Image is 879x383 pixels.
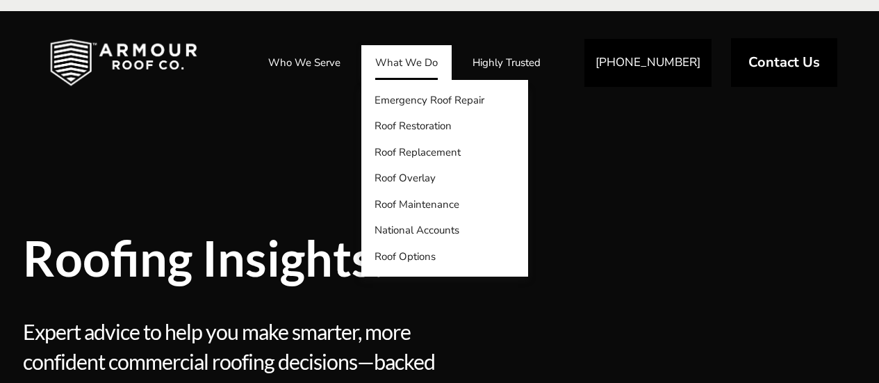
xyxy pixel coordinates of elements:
a: Roof Restoration [361,113,528,140]
a: Who We Serve [254,45,354,80]
a: National Accounts [361,218,528,244]
span: Roofing Insights. [23,234,641,282]
span: Contact Us [748,56,820,70]
a: Emergency Roof Repair [361,87,528,113]
a: [PHONE_NUMBER] [584,39,712,87]
a: Roof Replacement [361,139,528,165]
a: What We Do [361,45,452,80]
a: Roof Maintenance [361,191,528,218]
a: Contact Us [731,38,837,87]
a: Highly Trusted [459,45,554,80]
img: Industrial and Commercial Roofing Company | Armour Roof Co. [28,28,220,97]
a: Roof Options [361,243,528,270]
a: Roof Overlay [361,165,528,192]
